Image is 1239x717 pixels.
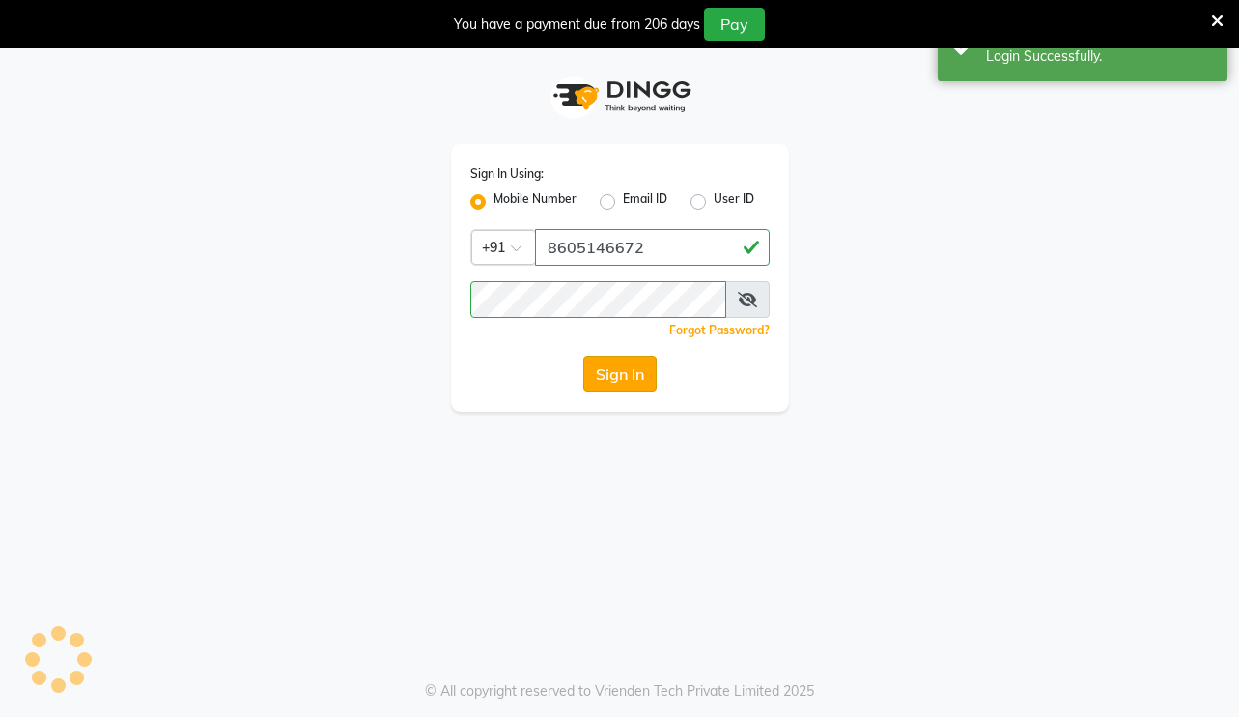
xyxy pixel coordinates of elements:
label: Email ID [623,190,667,214]
label: Mobile Number [493,190,577,214]
div: Login Successfully. [986,46,1213,67]
label: User ID [714,190,754,214]
input: Username [470,281,726,318]
div: You have a payment due from 206 days [454,14,700,35]
a: Forgot Password? [669,323,770,337]
img: logo1.svg [543,68,697,125]
input: Username [535,229,770,266]
label: Sign In Using: [470,165,544,183]
button: Sign In [583,356,657,392]
button: Pay [704,8,765,41]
